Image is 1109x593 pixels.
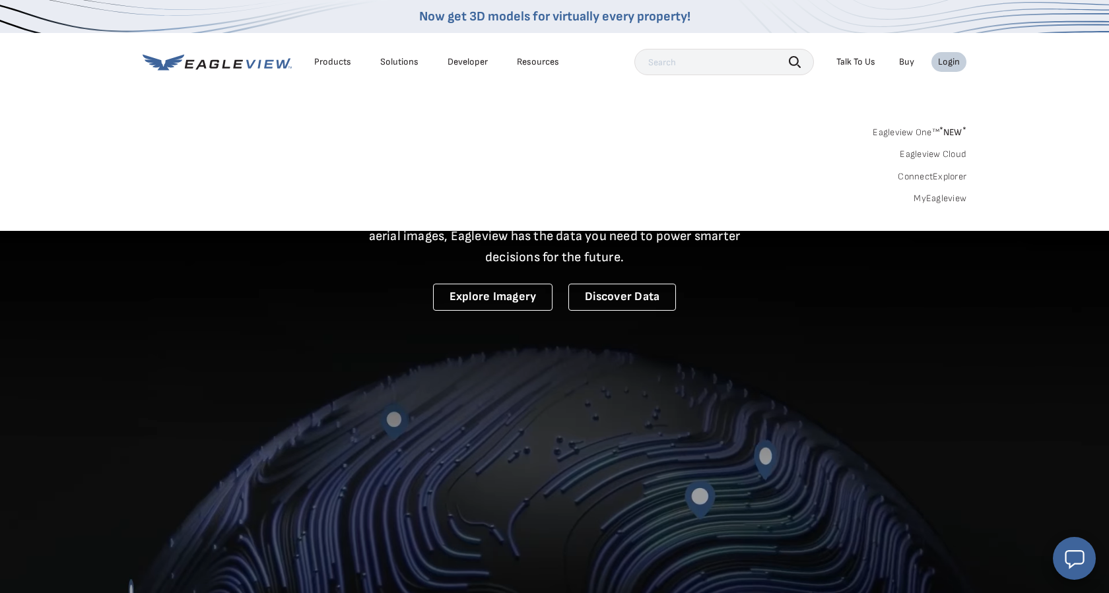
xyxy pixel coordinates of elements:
div: Login [938,56,960,68]
p: A new era starts here. Built on more than 3.5 billion high-resolution aerial images, Eagleview ha... [353,204,756,268]
input: Search [634,49,814,75]
div: Products [314,56,351,68]
div: Talk To Us [836,56,875,68]
a: MyEagleview [914,193,966,204]
a: Now get 3D models for virtually every property! [419,9,690,24]
div: Solutions [380,56,419,68]
a: Eagleview Cloud [900,148,966,160]
span: NEW [939,127,966,138]
a: Explore Imagery [433,284,553,311]
a: Buy [899,56,914,68]
button: Open chat window [1053,537,1096,580]
a: Eagleview One™*NEW* [873,123,966,138]
a: ConnectExplorer [898,171,966,183]
div: Resources [517,56,559,68]
a: Developer [448,56,488,68]
a: Discover Data [568,284,676,311]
